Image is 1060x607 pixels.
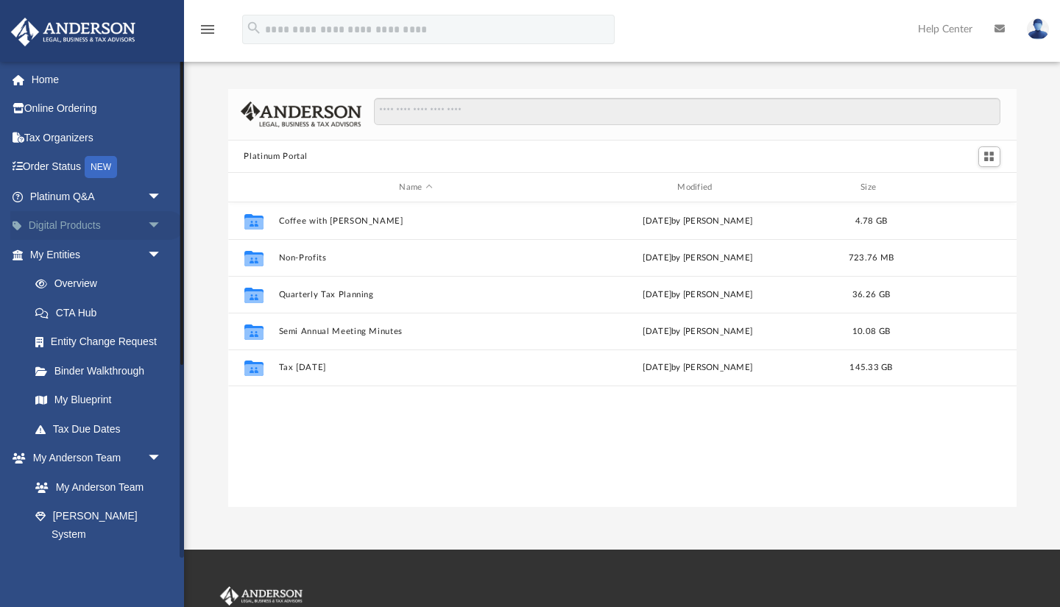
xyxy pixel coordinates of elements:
[228,202,1017,508] div: grid
[217,586,305,606] img: Anderson Advisors Platinum Portal
[10,211,184,241] a: Digital Productsarrow_drop_down
[374,98,1000,126] input: Search files and folders
[10,94,184,124] a: Online Ordering
[147,444,177,474] span: arrow_drop_down
[10,240,184,269] a: My Entitiesarrow_drop_down
[841,181,900,194] div: Size
[560,215,835,228] div: [DATE] by [PERSON_NAME]
[147,240,177,270] span: arrow_drop_down
[10,152,184,182] a: Order StatusNEW
[855,217,887,225] span: 4.78 GB
[10,123,184,152] a: Tax Organizers
[21,414,184,444] a: Tax Due Dates
[10,444,177,473] a: My Anderson Teamarrow_drop_down
[21,356,184,386] a: Binder Walkthrough
[978,146,1000,167] button: Switch to Grid View
[278,181,553,194] div: Name
[560,252,835,265] div: [DATE] by [PERSON_NAME]
[21,502,177,549] a: [PERSON_NAME] System
[560,325,835,338] div: [DATE] by [PERSON_NAME]
[278,253,554,263] button: Non-Profits
[907,181,1010,194] div: id
[560,361,835,375] div: by [PERSON_NAME]
[199,21,216,38] i: menu
[852,327,889,336] span: 10.08 GB
[21,269,184,299] a: Overview
[21,327,184,357] a: Entity Change Request
[147,182,177,212] span: arrow_drop_down
[643,363,671,372] span: [DATE]
[278,216,554,226] button: Coffee with [PERSON_NAME]
[849,363,892,372] span: 145.33 GB
[10,65,184,94] a: Home
[199,28,216,38] a: menu
[21,472,169,502] a: My Anderson Team
[560,288,835,302] div: [DATE] by [PERSON_NAME]
[21,549,177,578] a: Client Referrals
[278,290,554,299] button: Quarterly Tax Planning
[7,18,140,46] img: Anderson Advisors Platinum Portal
[848,254,893,262] span: 723.76 MB
[21,298,184,327] a: CTA Hub
[10,182,184,211] a: Platinum Q&Aarrow_drop_down
[244,150,308,163] button: Platinum Portal
[559,181,835,194] div: Modified
[278,363,554,373] button: Tax [DATE]
[234,181,271,194] div: id
[147,211,177,241] span: arrow_drop_down
[852,291,889,299] span: 36.26 GB
[21,386,177,415] a: My Blueprint
[1027,18,1049,40] img: User Pic
[85,156,117,178] div: NEW
[246,20,262,36] i: search
[278,327,554,336] button: Semi Annual Meeting Minutes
